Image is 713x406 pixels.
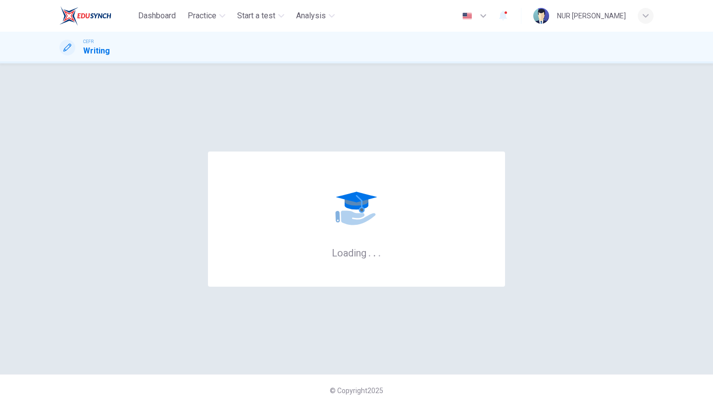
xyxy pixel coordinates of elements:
button: Analysis [292,7,339,25]
span: CEFR [83,38,94,45]
button: Dashboard [134,7,180,25]
span: Practice [188,10,216,22]
h1: Writing [83,45,110,57]
img: en [461,12,473,20]
span: Start a test [237,10,275,22]
h6: Loading [332,246,381,259]
div: NUR [PERSON_NAME] [557,10,626,22]
img: EduSynch logo [59,6,111,26]
span: © Copyright 2025 [330,387,383,395]
button: Practice [184,7,229,25]
h6: . [378,244,381,260]
img: Profile picture [533,8,549,24]
span: Dashboard [138,10,176,22]
a: EduSynch logo [59,6,134,26]
h6: . [368,244,371,260]
h6: . [373,244,376,260]
button: Start a test [233,7,288,25]
span: Analysis [296,10,326,22]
